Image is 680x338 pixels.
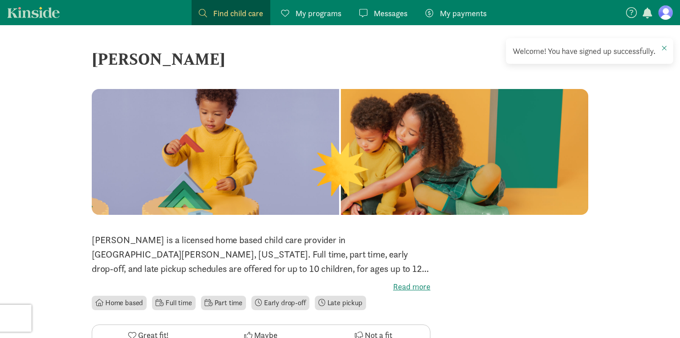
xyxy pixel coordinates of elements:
span: Messages [374,7,407,19]
p: [PERSON_NAME] is a licensed home based child care provider in [GEOGRAPHIC_DATA][PERSON_NAME], [US... [92,233,430,276]
span: My programs [295,7,341,19]
label: Read more [92,281,430,292]
span: Find child care [213,7,263,19]
li: Part time [201,296,246,310]
div: [PERSON_NAME] [92,47,588,71]
li: Early drop-off [251,296,309,310]
li: Late pickup [315,296,366,310]
a: Kinside [7,7,60,18]
div: Welcome! You have signed up successfully. [513,45,667,57]
span: My payments [440,7,487,19]
li: Full time [152,296,195,310]
li: Home based [92,296,147,310]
